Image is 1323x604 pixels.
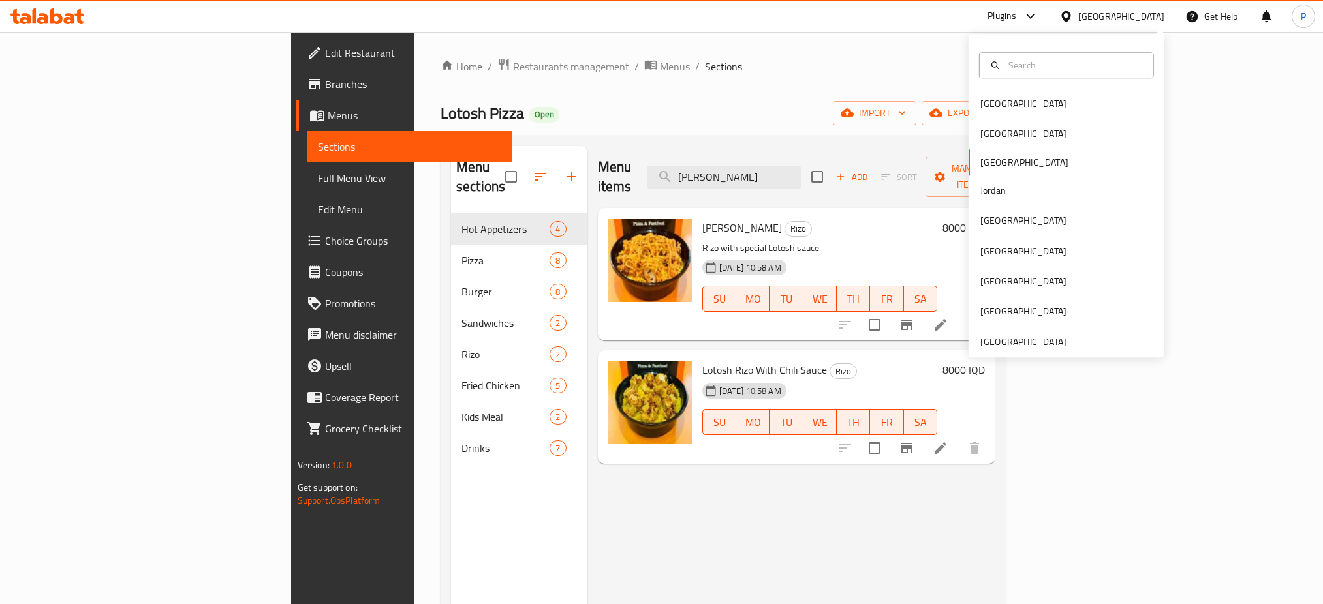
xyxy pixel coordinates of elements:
[830,363,857,379] div: Rizo
[736,409,770,435] button: MO
[451,213,587,245] div: Hot Appetizers4
[325,233,502,249] span: Choice Groups
[770,409,803,435] button: TU
[741,413,764,432] span: MO
[325,76,502,92] span: Branches
[307,162,512,194] a: Full Menu View
[608,361,692,444] img: Lotosh Rizo With Chili Sauce
[296,350,512,382] a: Upsell
[842,413,865,432] span: TH
[936,160,1003,193] span: Manage items
[870,286,903,312] button: FR
[980,183,1006,198] div: Jordan
[451,339,587,370] div: Rizo2
[550,440,566,456] div: items
[550,284,566,299] div: items
[550,221,566,237] div: items
[833,101,916,125] button: import
[980,305,1066,319] div: [GEOGRAPHIC_DATA]
[647,166,801,189] input: search
[441,58,1006,75] nav: breadcrumb
[708,413,731,432] span: SU
[318,170,502,186] span: Full Menu View
[451,370,587,401] div: Fried Chicken5
[598,157,632,196] h2: Menu items
[922,101,1006,125] button: export
[831,167,873,187] span: Add item
[714,385,786,397] span: [DATE] 10:58 AM
[714,262,786,274] span: [DATE] 10:58 AM
[307,194,512,225] a: Edit Menu
[842,290,865,309] span: TH
[741,290,764,309] span: MO
[809,290,832,309] span: WE
[904,409,937,435] button: SA
[550,380,565,392] span: 5
[834,170,869,185] span: Add
[702,286,736,312] button: SU
[904,286,937,312] button: SA
[891,309,922,340] button: Branch-specific-item
[702,240,938,256] p: Rizo with special Lotosh sauce
[461,284,550,299] div: Burger
[770,286,803,312] button: TU
[891,432,922,464] button: Branch-specific-item
[980,335,1066,349] div: [GEOGRAPHIC_DATA]
[461,378,550,393] span: Fried Chicken
[702,409,736,435] button: SU
[803,286,837,312] button: WE
[298,492,381,509] a: Support.OpsPlatform
[307,131,512,162] a: Sections
[702,360,827,380] span: Lotosh Rizo With Chili Sauce
[980,244,1066,258] div: [GEOGRAPHIC_DATA]
[634,59,639,74] li: /
[318,139,502,155] span: Sections
[332,457,352,474] span: 1.0.0
[861,311,888,339] span: Select to update
[461,409,550,425] span: Kids Meal
[988,8,1016,24] div: Plugins
[325,295,502,311] span: Promotions
[550,411,565,423] span: 2
[980,274,1066,288] div: [GEOGRAPHIC_DATA]
[296,37,512,68] a: Edit Restaurant
[296,68,512,100] a: Branches
[461,252,550,268] div: Pizza
[550,346,566,362] div: items
[325,264,502,280] span: Coupons
[550,378,566,393] div: items
[325,389,502,405] span: Coverage Report
[550,317,565,329] span: 2
[497,163,525,190] span: Select all sections
[705,59,742,74] span: Sections
[325,421,502,436] span: Grocery Checklist
[909,290,932,309] span: SA
[529,107,559,123] div: Open
[959,309,990,340] button: delete
[1301,9,1306,23] span: P
[736,286,770,312] button: MO
[296,288,512,319] a: Promotions
[325,45,502,61] span: Edit Restaurant
[328,108,502,123] span: Menus
[525,161,556,192] span: Sort sections
[529,109,559,120] span: Open
[942,361,985,379] h6: 8000 IQD
[550,286,565,298] span: 8
[775,290,798,309] span: TU
[298,479,358,496] span: Get support on:
[837,286,870,312] button: TH
[933,440,948,456] a: Edit menu item
[461,221,550,237] span: Hot Appetizers
[875,290,898,309] span: FR
[550,348,565,361] span: 2
[451,307,587,339] div: Sandwiches2
[461,440,550,456] div: Drinks
[980,127,1066,142] div: [GEOGRAPHIC_DATA]
[831,167,873,187] button: Add
[296,225,512,256] a: Choice Groups
[608,219,692,302] img: Lotosh Rizo
[843,105,906,121] span: import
